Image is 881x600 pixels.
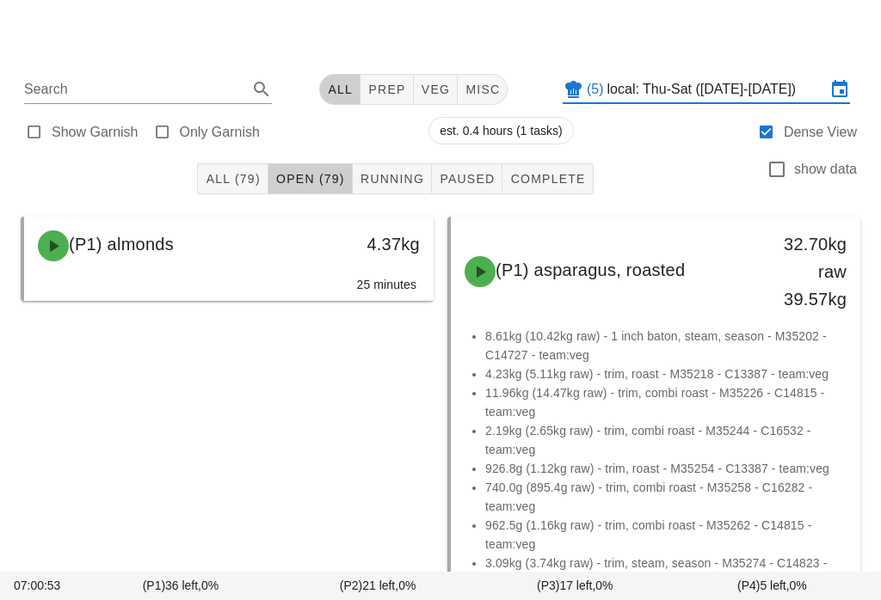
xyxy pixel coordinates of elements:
li: 962.5g (1.16kg raw) - trim, combi roast - M35262 - C14815 - team:veg [485,516,847,554]
span: 17 left, [559,579,595,592]
span: Running [360,172,424,186]
div: 25 minutes [41,275,416,301]
li: 740.0g (895.4g raw) - trim, combi roast - M35258 - C16282 - team:veg [485,478,847,516]
div: 07:00:53 [10,573,82,598]
button: Open (79) [268,163,353,194]
span: Complete [509,172,585,186]
span: (P1) asparagus, roasted [496,260,685,279]
span: (P1) almonds [69,235,174,254]
span: misc [465,83,500,96]
span: est. 0.4 hours (1 tasks) [440,118,562,144]
li: 8.61kg (10.42kg raw) - 1 inch baton, steam, season - M35202 - C14727 - team:veg [485,327,847,364]
li: 4.23kg (5.11kg raw) - trim, roast - M35218 - C13387 - team:veg [485,364,847,383]
span: All [327,83,353,96]
div: (5) [587,81,607,98]
span: prep [367,83,405,96]
button: All (79) [197,163,268,194]
button: Complete [502,163,593,194]
div: 4.37kg [340,230,420,258]
button: veg [414,74,459,105]
div: (P4) 0% [674,573,871,598]
span: veg [421,83,451,96]
div: (P3) 0% [477,573,674,598]
button: All [319,74,360,105]
span: 21 left, [362,579,398,592]
button: misc [458,74,508,105]
span: Paused [439,172,495,186]
li: 926.8g (1.12kg raw) - trim, roast - M35254 - C13387 - team:veg [485,459,847,478]
label: Show Garnish [52,124,139,141]
label: Only Garnish [180,124,260,141]
button: Running [353,163,432,194]
div: (P2) 0% [280,573,477,598]
div: 32.70kg raw 39.57kg [767,230,847,313]
li: 2.19kg (2.65kg raw) - trim, combi roast - M35244 - C16532 - team:veg [485,421,847,459]
div: (P1) 0% [82,573,279,598]
span: 5 left, [760,579,789,592]
span: 36 left, [165,579,201,592]
button: Paused [432,163,502,194]
span: Open (79) [275,172,345,186]
li: 11.96kg (14.47kg raw) - trim, combi roast - M35226 - C14815 - team:veg [485,383,847,421]
span: All (79) [205,172,260,186]
label: show data [794,161,857,178]
button: prep [360,74,413,105]
li: 3.09kg (3.74kg raw) - trim, steam, season - M35274 - C14823 - team:veg [485,554,847,591]
label: Dense View [784,124,857,141]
